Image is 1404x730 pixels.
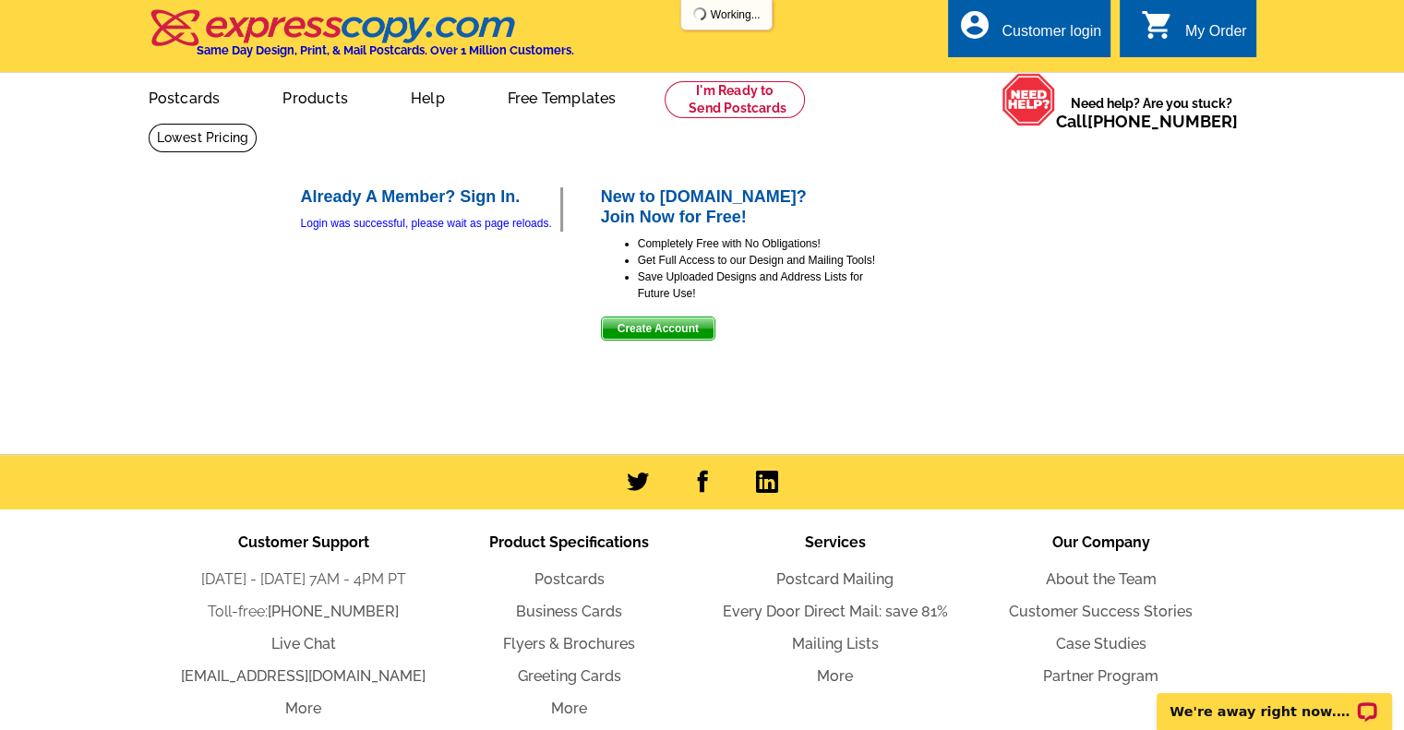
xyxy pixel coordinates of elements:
h2: New to [DOMAIN_NAME]? Join Now for Free! [601,187,878,227]
a: Every Door Direct Mail: save 81% [723,603,948,620]
a: Same Day Design, Print, & Mail Postcards. Over 1 Million Customers. [149,22,574,57]
button: Create Account [601,317,715,341]
a: More [285,700,321,717]
span: Need help? Are you stuck? [1056,94,1247,131]
a: Postcard Mailing [776,570,894,588]
a: Mailing Lists [792,635,879,652]
span: Our Company [1052,533,1150,551]
div: Customer login [1002,23,1101,49]
a: About the Team [1046,570,1157,588]
a: More [817,667,853,685]
a: Postcards [534,570,605,588]
li: Get Full Access to our Design and Mailing Tools! [638,252,878,269]
div: Login was successful, please wait as page reloads. [301,215,560,232]
a: Greeting Cards [518,667,621,685]
li: Completely Free with No Obligations! [638,235,878,252]
a: Flyers & Brochures [503,635,635,652]
a: Partner Program [1043,667,1158,685]
a: Customer Success Stories [1009,603,1193,620]
a: Case Studies [1056,635,1146,652]
a: Postcards [119,75,250,118]
a: Free Templates [478,75,646,118]
a: Products [253,75,378,118]
a: [EMAIL_ADDRESS][DOMAIN_NAME] [181,667,426,685]
a: Business Cards [516,603,622,620]
li: [DATE] - [DATE] 7AM - 4PM PT [171,568,437,591]
a: [PHONE_NUMBER] [1087,112,1238,131]
img: help [1002,73,1056,126]
h2: Already A Member? Sign In. [301,187,560,208]
a: shopping_cart My Order [1141,20,1247,43]
div: My Order [1185,23,1247,49]
a: More [551,700,587,717]
iframe: LiveChat chat widget [1145,672,1404,730]
i: shopping_cart [1141,8,1174,42]
a: Live Chat [271,635,336,652]
span: Customer Support [238,533,369,551]
a: Help [381,75,474,118]
img: loading... [692,6,707,21]
span: Services [805,533,866,551]
h4: Same Day Design, Print, & Mail Postcards. Over 1 Million Customers. [197,43,574,57]
span: Product Specifications [489,533,649,551]
span: Call [1056,112,1238,131]
a: account_circle Customer login [957,20,1101,43]
i: account_circle [957,8,990,42]
span: Create Account [602,317,714,340]
li: Toll-free: [171,601,437,623]
a: [PHONE_NUMBER] [268,603,399,620]
li: Save Uploaded Designs and Address Lists for Future Use! [638,269,878,302]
